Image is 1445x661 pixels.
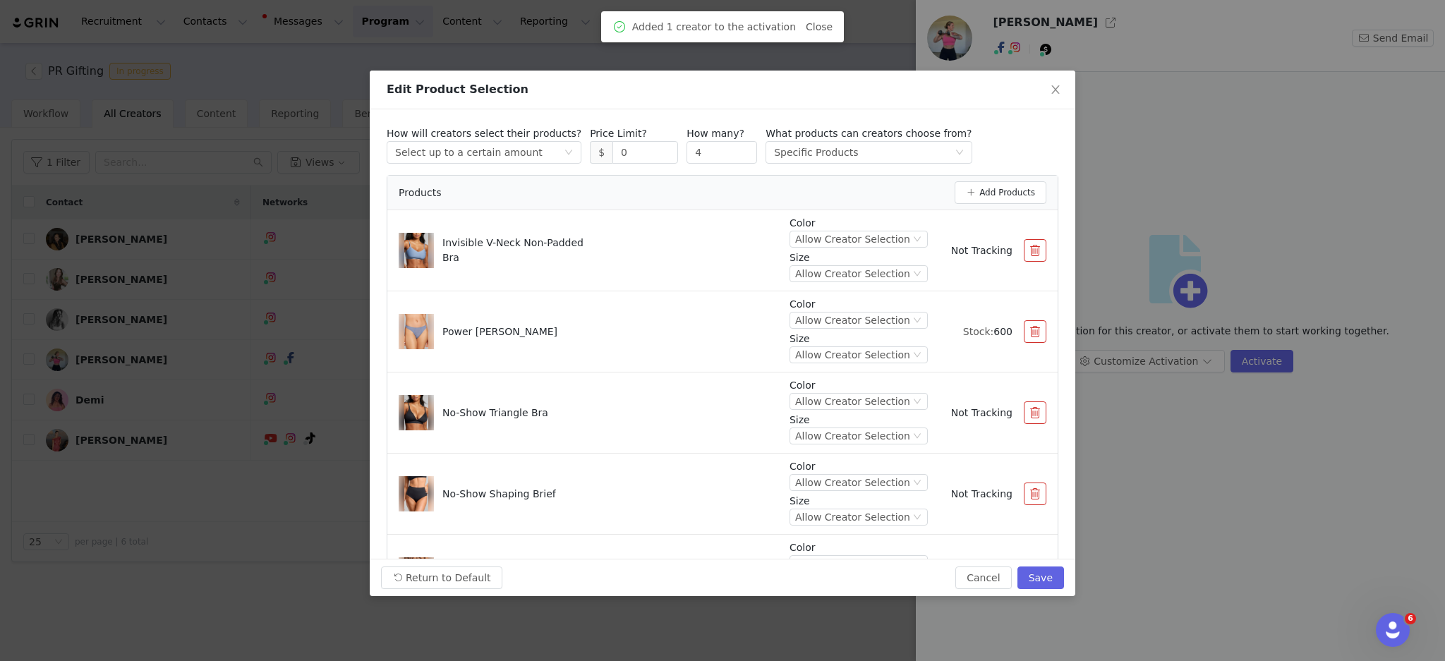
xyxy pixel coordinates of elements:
div: Allow Creator Selection [795,509,910,525]
p: Power [PERSON_NAME] [442,325,557,339]
img: Product Image [404,314,428,349]
p: Color [790,540,928,555]
p: Color [790,297,928,312]
p: Color [790,216,928,231]
i: icon: down [913,397,921,407]
p: No-Show Shaping Brief [442,487,556,502]
i: icon: down [564,148,573,158]
p: Size [790,332,928,346]
span: $ [590,141,612,164]
img: Product Image [404,557,428,593]
div: Allow Creator Selection [795,428,910,444]
button: Close [1036,71,1075,110]
i: icon: down [913,432,921,442]
i: icon: down [913,513,921,523]
p: No-Show Triangle Bra [442,406,548,420]
button: Add Products [955,181,1046,204]
input: Required [613,142,677,163]
p: What products can creators choose from? [766,126,972,141]
input: Required [687,142,756,163]
img: Image Background Blur [399,310,434,354]
div: Stock: [939,325,1012,339]
div: Allow Creator Selection [795,394,910,409]
p: Color [790,459,928,474]
i: icon: down [955,148,964,158]
i: icon: down [913,269,921,279]
span: Edit Product Selection [387,83,528,96]
img: Image Background Blur [399,472,434,516]
span: 6 [1405,613,1416,624]
i: icon: down [913,316,921,326]
div: Allow Creator Selection [795,231,910,247]
span: Not Tracking [951,245,1012,256]
img: Product Image [404,476,428,511]
iframe: Intercom live chat [1376,613,1410,647]
span: Products [399,186,441,200]
p: Invisible V-Neck Non-Padded Bra [442,236,586,265]
p: How many? [687,126,757,141]
span: Added 1 creator to the activation [632,20,796,35]
i: icon: down [913,478,921,488]
span: Not Tracking [951,407,1012,418]
p: Size [790,494,928,509]
p: Size [790,413,928,427]
i: icon: down [913,351,921,360]
img: Product Image [404,395,428,430]
button: Return to Default [381,566,502,589]
a: Close [806,21,833,32]
img: Image Background Blur [399,229,434,273]
span: 600 [993,326,1012,337]
div: Allow Creator Selection [795,347,910,363]
div: Allow Creator Selection [795,475,910,490]
p: Size [790,250,928,265]
span: Not Tracking [951,488,1012,499]
div: Allow Creator Selection [795,266,910,281]
div: Specific Products [774,142,858,163]
button: Save [1017,566,1064,589]
img: Image Background Blur [399,391,434,435]
p: Price Limit? [590,126,678,141]
p: Color [790,378,928,393]
div: Allow Creator Selection [795,313,910,328]
i: icon: down [913,235,921,245]
i: icon: close [1050,84,1061,95]
img: Product Image [404,233,428,268]
p: How will creators select their products? [387,126,581,141]
div: Select up to a certain amount [395,142,543,163]
button: Cancel [955,566,1011,589]
div: Allow Creator Selection [795,556,910,571]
